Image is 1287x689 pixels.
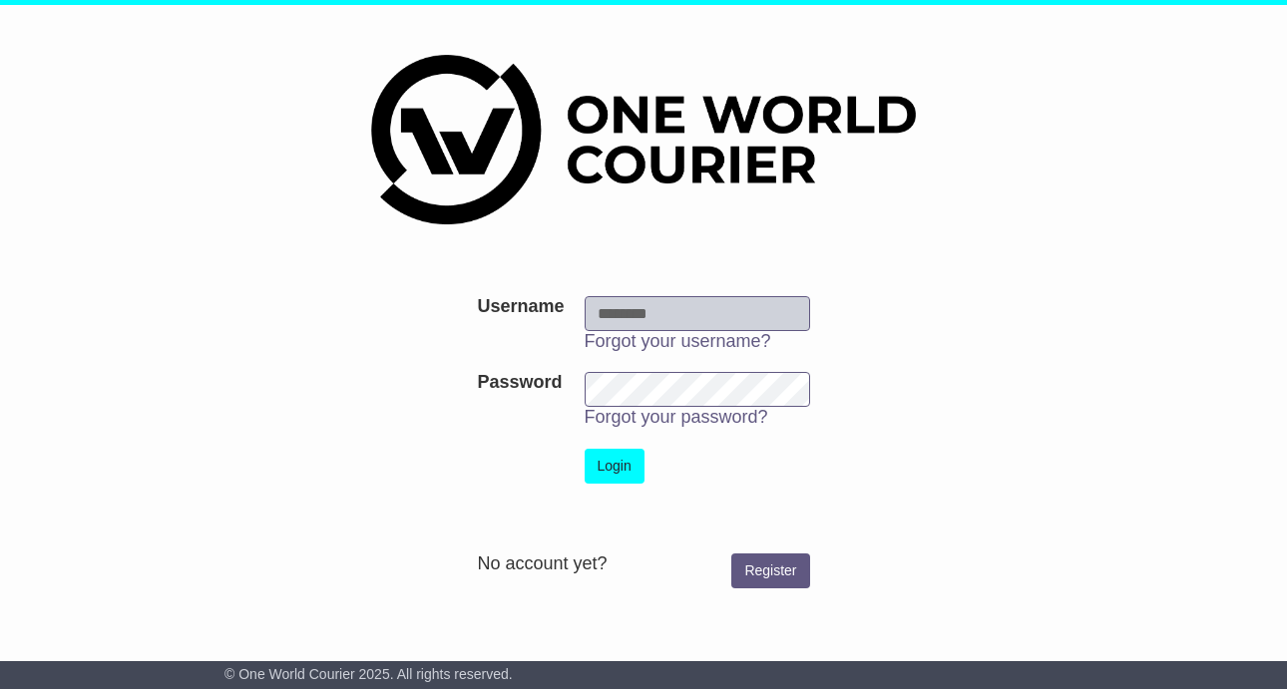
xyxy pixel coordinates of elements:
[585,449,644,484] button: Login
[224,666,513,682] span: © One World Courier 2025. All rights reserved.
[477,372,562,394] label: Password
[477,553,809,575] div: No account yet?
[585,407,768,427] a: Forgot your password?
[477,296,564,318] label: Username
[371,55,916,224] img: One World
[585,331,771,351] a: Forgot your username?
[731,553,809,588] a: Register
